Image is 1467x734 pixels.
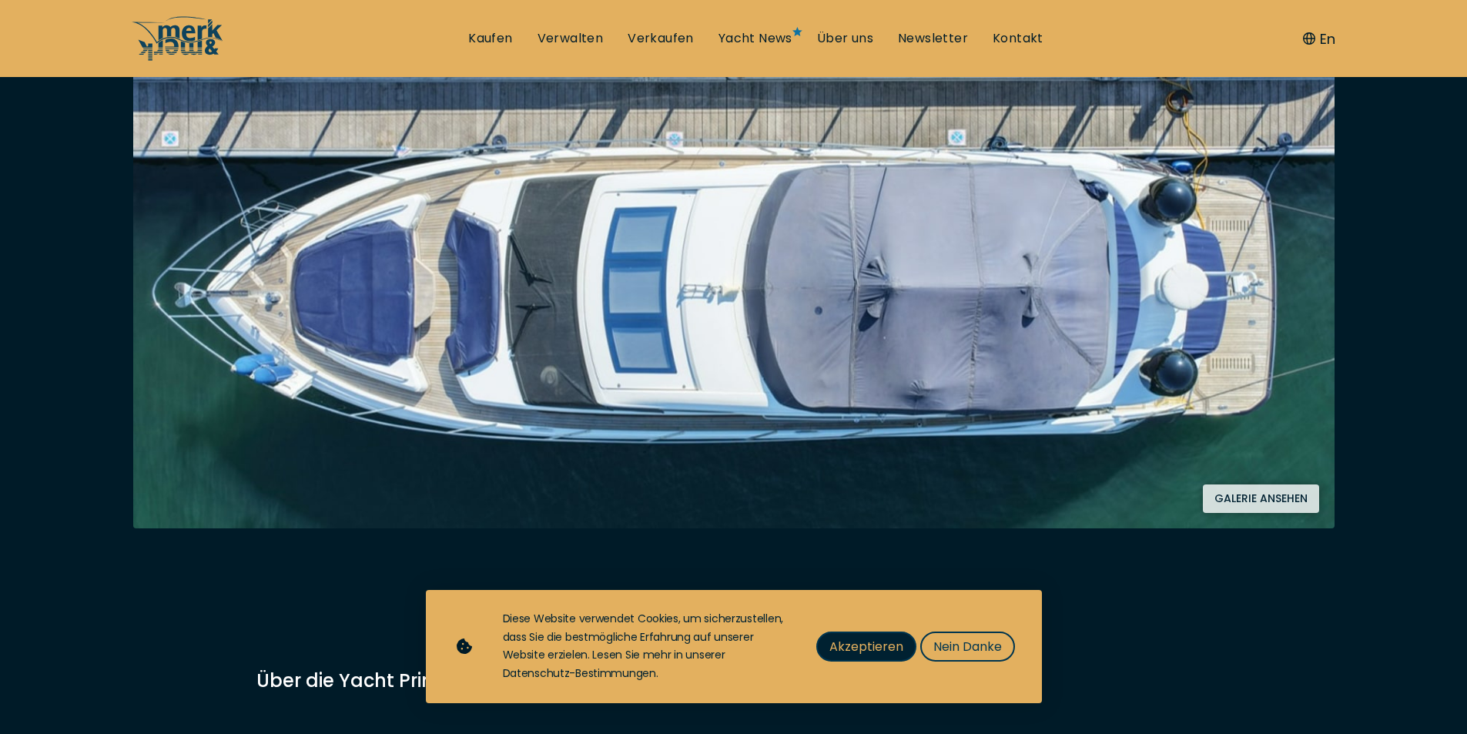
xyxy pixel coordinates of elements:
button: Galerie ansehen [1203,484,1319,513]
span: Akzeptieren [829,637,903,656]
span: Nein Danke [933,637,1002,656]
button: Nein Danke [920,632,1015,662]
h3: Über die Yacht Princess S60 [256,667,715,694]
a: Verwalten [538,30,604,47]
a: Yacht News [718,30,792,47]
a: Datenschutz-Bestimmungen [503,665,656,681]
a: Verkaufen [628,30,694,47]
a: Kontakt [993,30,1043,47]
img: Merk&Merk [133,59,1335,528]
a: Newsletter [898,30,968,47]
a: Kaufen [468,30,512,47]
button: Akzeptieren [816,632,916,662]
a: Über uns [817,30,873,47]
button: En [1303,28,1335,49]
div: Diese Website verwendet Cookies, um sicherzustellen, dass Sie die bestmögliche Erfahrung auf unse... [503,610,785,683]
